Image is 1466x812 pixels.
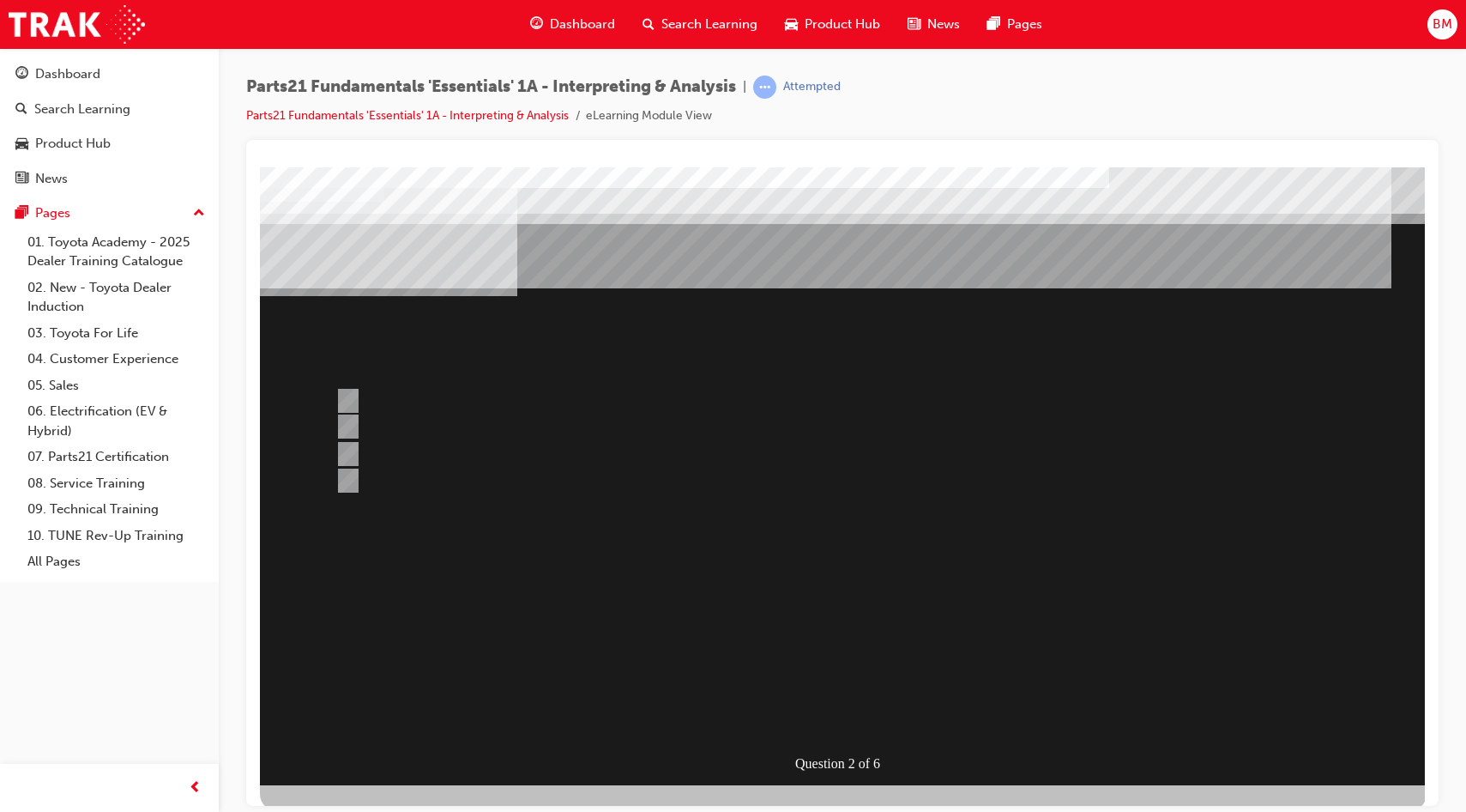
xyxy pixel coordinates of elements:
li: eLearning Module View [586,106,712,126]
a: News [7,163,212,195]
img: Trak [9,5,145,44]
a: 10. TUNE Rev-Up Training [21,523,212,549]
span: news-icon [908,14,920,35]
div: Product Hub [35,134,111,154]
div: Dashboard [35,64,100,84]
button: Pages [7,197,212,229]
a: search-iconSearch Learning [629,7,771,42]
span: up-icon [193,203,205,225]
span: prev-icon [189,778,202,799]
span: BM [1433,15,1452,34]
span: Search Learning [661,15,757,34]
button: DashboardSearch LearningProduct HubNews [7,55,212,197]
a: 02. New - Toyota Dealer Induction [21,275,212,320]
button: BM [1427,9,1457,39]
a: Search Learning [7,94,212,125]
a: 04. Customer Experience [21,346,212,373]
a: Product Hub [7,128,212,160]
span: Pages [1007,15,1042,34]
span: car-icon [785,14,798,35]
span: Product Hub [805,15,880,34]
div: Attempted [783,79,841,95]
a: Parts21 Fundamentals 'Essentials' 1A - Interpreting & Analysis [246,108,569,123]
a: 01. Toyota Academy - 2025 Dealer Training Catalogue [21,229,212,275]
a: car-iconProduct Hub [771,7,894,42]
span: pages-icon [987,14,1000,35]
a: 05. Sales [21,373,212,399]
a: 09. Technical Training [21,496,212,523]
a: news-iconNews [894,7,974,42]
span: Dashboard [550,15,615,34]
span: Parts21 Fundamentals 'Essentials' 1A - Interpreting & Analysis [246,77,736,97]
div: Search Learning [34,100,130,119]
span: guage-icon [15,67,28,82]
a: guage-iconDashboard [516,7,629,42]
span: car-icon [15,136,28,152]
a: 07. Parts21 Certification [21,444,212,470]
a: Dashboard [7,58,212,90]
a: 06. Electrification (EV & Hybrid) [21,398,212,444]
span: search-icon [15,102,27,118]
a: 08. Service Training [21,470,212,497]
a: 03. Toyota For Life [21,320,212,347]
div: News [35,169,68,189]
span: | [743,77,746,97]
a: pages-iconPages [974,7,1056,42]
span: learningRecordVerb_ATTEMPT-icon [753,76,776,99]
span: guage-icon [530,14,543,35]
span: search-icon [643,14,655,35]
span: pages-icon [15,206,28,221]
div: Pages [35,203,70,223]
a: All Pages [21,548,212,575]
span: news-icon [15,172,28,187]
span: News [927,15,960,34]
